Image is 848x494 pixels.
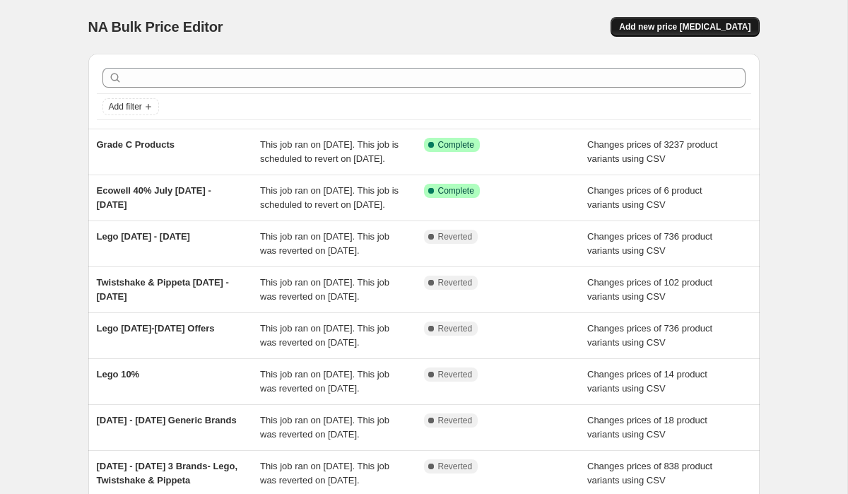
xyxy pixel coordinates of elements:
[97,461,238,486] span: [DATE] - [DATE] 3 Brands- Lego, Twistshake & Pippeta
[97,231,190,242] span: Lego [DATE] - [DATE]
[438,415,473,426] span: Reverted
[587,369,707,394] span: Changes prices of 14 product variants using CSV
[109,101,142,112] span: Add filter
[587,415,707,440] span: Changes prices of 18 product variants using CSV
[260,185,399,210] span: This job ran on [DATE]. This job is scheduled to revert on [DATE].
[438,461,473,472] span: Reverted
[97,139,175,150] span: Grade C Products
[587,323,712,348] span: Changes prices of 736 product variants using CSV
[438,277,473,288] span: Reverted
[260,415,389,440] span: This job ran on [DATE]. This job was reverted on [DATE].
[97,369,140,380] span: Lego 10%
[102,98,159,115] button: Add filter
[587,277,712,302] span: Changes prices of 102 product variants using CSV
[97,323,215,334] span: Lego [DATE]-[DATE] Offers
[587,461,712,486] span: Changes prices of 838 product variants using CSV
[438,231,473,242] span: Reverted
[97,415,237,425] span: [DATE] - [DATE] Generic Brands
[438,369,473,380] span: Reverted
[260,231,389,256] span: This job ran on [DATE]. This job was reverted on [DATE].
[587,185,702,210] span: Changes prices of 6 product variants using CSV
[260,461,389,486] span: This job ran on [DATE]. This job was reverted on [DATE].
[260,369,389,394] span: This job ran on [DATE]. This job was reverted on [DATE].
[438,185,474,196] span: Complete
[260,139,399,164] span: This job ran on [DATE]. This job is scheduled to revert on [DATE].
[438,323,473,334] span: Reverted
[619,21,750,33] span: Add new price [MEDICAL_DATA]
[587,231,712,256] span: Changes prices of 736 product variants using CSV
[587,139,717,164] span: Changes prices of 3237 product variants using CSV
[611,17,759,37] button: Add new price [MEDICAL_DATA]
[260,277,389,302] span: This job ran on [DATE]. This job was reverted on [DATE].
[97,277,229,302] span: Twistshake & Pippeta [DATE] - [DATE]
[97,185,211,210] span: Ecowell 40% July [DATE] - [DATE]
[438,139,474,151] span: Complete
[88,19,223,35] span: NA Bulk Price Editor
[260,323,389,348] span: This job ran on [DATE]. This job was reverted on [DATE].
